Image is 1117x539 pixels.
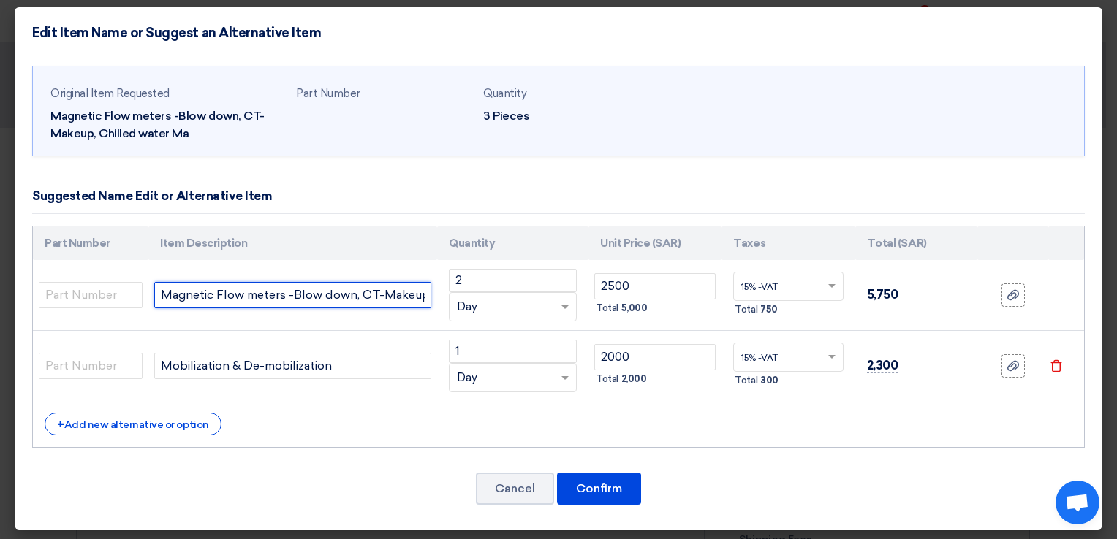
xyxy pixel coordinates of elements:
button: Confirm [557,473,641,505]
input: Unit Price [594,344,716,370]
span: Total [596,372,618,386]
input: Unit Price [594,273,716,299]
div: Original Item Requested [50,85,284,102]
th: Total (SAR) [855,226,977,261]
ng-select: VAT [733,272,843,301]
ng-select: VAT [733,343,843,372]
div: 3 Pieces [483,107,659,125]
span: + [57,418,64,432]
input: RFQ_STEP1.ITEMS.2.AMOUNT_TITLE [449,340,577,363]
th: Unit Price (SAR) [588,226,722,261]
span: 5,000 [621,301,648,316]
input: Part Number [39,282,143,308]
div: Open chat [1056,481,1099,524]
span: Total [735,302,757,317]
th: Item Description [148,226,437,261]
input: Part Number [39,353,143,379]
div: Magnetic Flow meters -Blow down, CT-Makeup, Chilled water Ma [50,107,284,142]
span: Day [457,299,477,316]
input: RFQ_STEP1.ITEMS.2.AMOUNT_TITLE [449,269,577,292]
th: Part Number [33,226,148,261]
span: 300 [760,373,779,388]
div: Suggested Name Edit or Alternative Item [32,187,272,206]
h4: Edit Item Name or Suggest an Alternative Item [32,25,321,41]
span: 2,000 [621,372,647,386]
span: Total [735,373,757,388]
font: Add new alternative or option [64,418,209,431]
span: Total [596,301,618,316]
span: 2,300 [867,358,898,373]
span: 5,750 [867,287,898,302]
button: Cancel [476,473,554,505]
div: Quantity [483,85,659,102]
th: Quantity [437,226,588,261]
div: Part Number [296,85,472,102]
th: Taxes [722,226,855,261]
input: Add Item Description [154,282,431,308]
span: 750 [760,302,778,317]
input: Add Item Description [154,353,431,379]
span: Day [457,370,477,386]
